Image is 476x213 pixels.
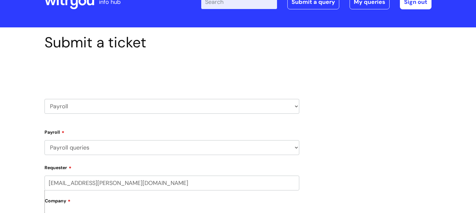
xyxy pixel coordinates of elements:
[45,163,299,170] label: Requester
[45,127,299,135] label: Payroll
[45,196,299,210] label: Company
[45,66,299,78] h2: Select issue type
[45,34,299,51] h1: Submit a ticket
[45,176,299,190] input: Email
